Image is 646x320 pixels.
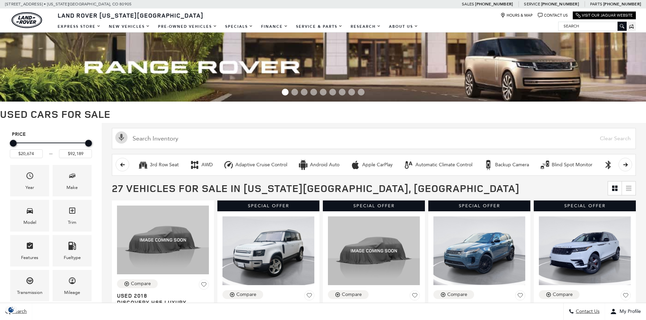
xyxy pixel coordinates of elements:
[190,160,200,170] div: AWD
[524,2,540,6] span: Service
[53,165,92,196] div: MakeMake
[301,89,308,95] span: Go to slide 3
[428,200,530,211] div: Special Offer
[58,11,203,19] span: Land Rover [US_STATE][GEOGRAPHIC_DATA]
[358,89,365,95] span: Go to slide 9
[68,219,76,226] div: Trim
[112,128,636,149] input: Search Inventory
[112,181,520,195] span: 27 Vehicles for Sale in [US_STATE][GEOGRAPHIC_DATA], [GEOGRAPHIC_DATA]
[475,1,513,7] a: [PHONE_NUMBER]
[600,158,640,172] button: BluetoothBluetooth
[433,290,474,299] button: Compare Vehicle
[323,200,425,211] div: Special Offer
[619,158,632,171] button: scroll right
[385,21,422,33] a: About Us
[64,289,80,296] div: Mileage
[117,299,204,306] span: Discovery HSE Luxury
[310,89,317,95] span: Go to slide 4
[53,200,92,231] div: TrimTrim
[117,206,209,274] img: 2018 Land Rover Discovery HSE Luxury
[68,170,76,184] span: Make
[117,292,204,299] span: Used 2018
[534,200,636,211] div: Special Offer
[603,1,641,7] a: [PHONE_NUMBER]
[410,290,420,303] button: Save Vehicle
[539,216,631,285] img: 2025 Land Rover Range Rover Velar Dynamic SE
[603,160,613,170] div: Bluetooth
[291,89,298,95] span: Go to slide 2
[559,22,626,30] input: Search
[350,160,360,170] div: Apple CarPlay
[617,309,641,315] span: My Profile
[217,200,319,211] div: Special Offer
[21,254,38,261] div: Features
[574,309,600,315] span: Contact Us
[68,275,76,289] span: Mileage
[68,205,76,219] span: Trim
[536,158,596,172] button: Blind Spot MonitorBlind Spot Monitor
[257,21,292,33] a: Finance
[348,89,355,95] span: Go to slide 8
[138,160,148,170] div: 3rd Row Seat
[53,235,92,266] div: FueltypeFueltype
[10,149,43,158] input: Minimum
[12,12,42,28] img: Land Rover
[347,158,396,172] button: Apple CarPlayApple CarPlay
[404,160,414,170] div: Automatic Climate Control
[347,21,385,33] a: Research
[223,160,234,170] div: Adaptive Cruise Control
[26,240,34,254] span: Features
[154,21,221,33] a: Pre-Owned Vehicles
[538,13,568,18] a: Contact Us
[222,216,314,285] img: 2020 Land Rover Defender 110 SE
[483,160,493,170] div: Backup Camera
[282,89,289,95] span: Go to slide 1
[362,162,393,168] div: Apple CarPlay
[462,2,474,6] span: Sales
[320,89,327,95] span: Go to slide 5
[292,21,347,33] a: Service & Parts
[186,158,216,172] button: AWDAWD
[12,12,42,28] a: land-rover
[328,216,420,285] img: 2025 Land Rover Range Rover Evoque S
[53,270,92,301] div: MileageMileage
[10,270,49,301] div: TransmissionTransmission
[201,162,213,168] div: AWD
[25,184,34,191] div: Year
[59,149,92,158] input: Maximum
[540,160,550,170] div: Blind Spot Monitor
[220,158,291,172] button: Adaptive Cruise ControlAdaptive Cruise Control
[115,131,128,144] svg: Click to toggle on voice search
[66,184,78,191] div: Make
[236,292,256,298] div: Compare
[433,216,525,285] img: 2025 Land Rover Range Rover Evoque S
[5,2,132,6] a: [STREET_ADDRESS] • [US_STATE][GEOGRAPHIC_DATA], CO 80905
[339,89,346,95] span: Go to slide 7
[553,292,573,298] div: Compare
[515,290,525,303] button: Save Vehicle
[64,254,81,261] div: Fueltype
[10,235,49,266] div: FeaturesFeatures
[415,162,472,168] div: Automatic Climate Control
[400,158,476,172] button: Automatic Climate ControlAutomatic Climate Control
[3,306,19,313] section: Click to Open Cookie Consent Modal
[329,89,336,95] span: Go to slide 6
[54,21,105,33] a: EXPRESS STORE
[294,158,343,172] button: Android AutoAndroid Auto
[85,140,92,147] div: Maximum Price
[12,131,90,137] h5: Price
[304,290,314,303] button: Save Vehicle
[10,165,49,196] div: YearYear
[495,162,529,168] div: Backup Camera
[552,162,592,168] div: Blind Spot Monitor
[23,219,36,226] div: Model
[10,140,17,147] div: Minimum Price
[222,290,263,299] button: Compare Vehicle
[10,137,92,158] div: Price
[235,162,287,168] div: Adaptive Cruise Control
[116,158,129,171] button: scroll left
[298,160,308,170] div: Android Auto
[54,11,208,19] a: Land Rover [US_STATE][GEOGRAPHIC_DATA]
[199,279,209,292] button: Save Vehicle
[26,275,34,289] span: Transmission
